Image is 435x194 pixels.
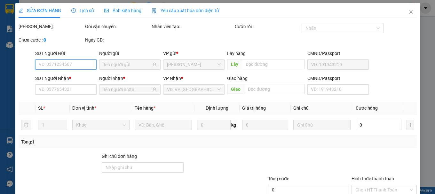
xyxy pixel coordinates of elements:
span: edit [19,8,23,13]
span: VP Nhận [163,76,181,81]
input: 0 [242,120,288,130]
div: Ngày GD: [85,36,150,43]
div: Gói vận chuyển: [85,23,150,30]
span: Giao hàng [227,76,248,81]
span: Giao [227,84,244,94]
span: Khác [76,120,125,130]
div: CMND/Passport [307,75,368,82]
span: VP Phan Thiết [167,60,221,69]
label: Ghi chú đơn hàng [102,154,137,159]
div: VP gửi [163,50,225,57]
div: Tổng: 1 [21,138,169,145]
button: delete [21,120,31,130]
img: icon [152,8,157,13]
span: clock-circle [71,8,76,13]
div: [PERSON_NAME]: [19,23,84,30]
span: SL [38,105,43,111]
span: Định lượng [206,105,228,111]
div: Cước rồi : [235,23,300,30]
input: VD: Bàn, Ghế [134,120,192,130]
div: Người nhận [99,75,161,82]
div: SĐT Người Gửi [35,50,97,57]
input: Tên người nhận [103,86,151,93]
span: picture [104,8,109,13]
input: Dọc đường [242,59,304,69]
span: close [408,9,413,14]
div: Nhân viên tạo: [152,23,233,30]
input: Ghi Chú [293,120,351,130]
span: Đơn vị tính [72,105,96,111]
span: Tổng cước [268,176,289,181]
span: Giá trị hàng [242,105,266,111]
input: Dọc đường [244,84,304,94]
button: Close [402,3,420,21]
th: Ghi chú [291,102,353,114]
span: Tên hàng [134,105,155,111]
span: kg [231,120,237,130]
input: VD: 191943210 [307,59,368,70]
div: Chưa cước : [19,36,84,43]
span: Cước hàng [356,105,378,111]
span: user [152,87,157,92]
div: SĐT Người Nhận [35,75,97,82]
b: 0 [43,37,46,43]
span: Yêu cầu xuất hóa đơn điện tử [152,8,219,13]
div: Người gửi [99,50,161,57]
input: Ghi chú đơn hàng [102,162,184,173]
div: CMND/Passport [307,50,368,57]
input: Tên người gửi [103,61,151,68]
span: Lịch sử [71,8,94,13]
span: Lấy hàng [227,51,246,56]
button: plus [407,120,414,130]
span: user [152,62,157,67]
span: Lấy [227,59,242,69]
span: Ảnh kiện hàng [104,8,141,13]
span: SỬA ĐƠN HÀNG [19,8,61,13]
label: Hình thức thanh toán [351,176,394,181]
